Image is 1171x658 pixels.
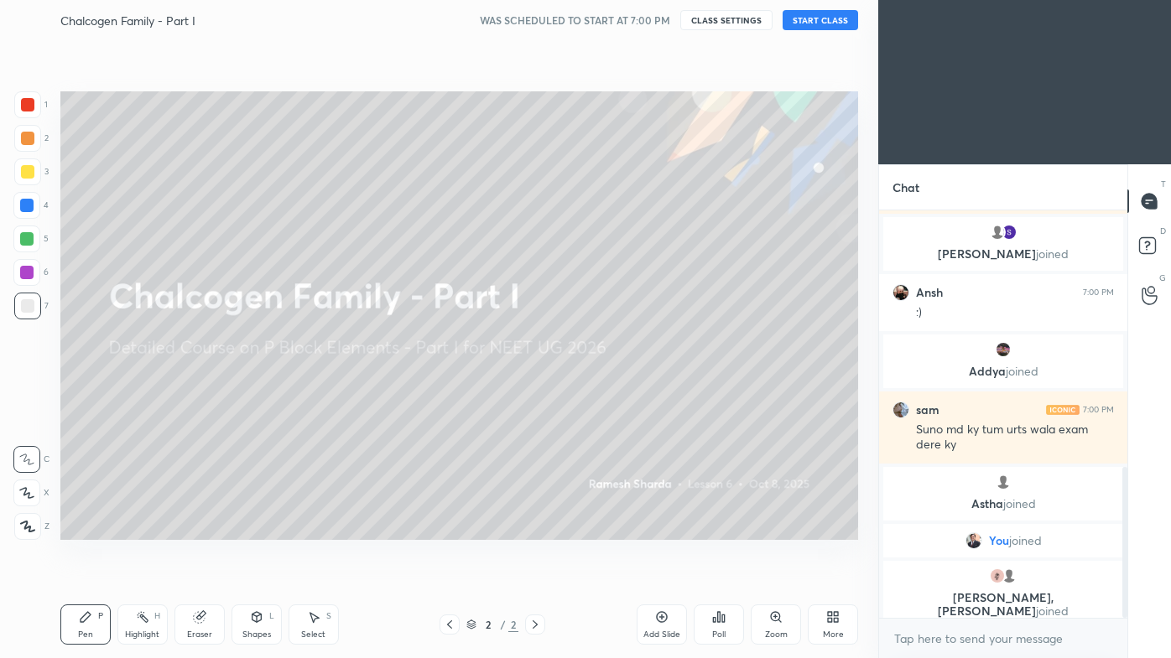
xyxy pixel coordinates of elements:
div: Highlight [125,630,159,639]
p: Chat [879,165,933,210]
div: Pen [78,630,93,639]
div: 3 [14,158,49,185]
img: ce53e74c5a994ea2a66bb07317215bd2.jpg [965,532,982,549]
p: T [1161,178,1166,190]
div: 2 [480,619,497,630]
img: iconic-light.a09c19a4.png [1046,405,1080,415]
div: Select [301,630,325,639]
div: C [13,446,49,473]
div: Eraser [187,630,212,639]
h6: Ansh [916,285,943,300]
div: Zoom [765,630,788,639]
p: G [1159,272,1166,284]
div: X [13,479,49,506]
div: 7:00 PM [1083,288,1114,298]
div: 2 [14,125,49,152]
div: / [500,619,505,630]
h6: sam [916,402,939,417]
div: Shapes [242,630,271,639]
p: [PERSON_NAME], [PERSON_NAME] [893,591,1113,618]
span: joined [1003,495,1036,511]
div: 5 [13,225,49,252]
div: 7:00 PM [1083,405,1114,415]
button: START CLASS [783,10,858,30]
img: 3 [1001,224,1017,241]
div: More [823,630,844,639]
p: Addya [893,365,1113,378]
img: default.png [1001,567,1017,584]
div: 2 [508,617,518,632]
div: 6 [13,259,49,286]
h4: Chalcogen Family - Part I [60,13,195,28]
button: CLASS SETTINGS [680,10,773,30]
img: 04efca21a71a47f6a246f0e467f6b076.jpg [893,402,909,418]
div: Z [14,513,49,540]
img: default.png [989,224,1006,241]
span: You [989,534,1009,547]
span: joined [1036,603,1069,619]
div: S [326,612,331,620]
div: P [98,612,103,620]
div: Poll [712,630,726,639]
h5: WAS SCHEDULED TO START AT 7:00 PM [480,13,670,28]
p: Astha [893,497,1113,510]
div: grid [879,210,1127,618]
div: H [154,612,160,620]
div: 7 [14,293,49,319]
div: 4 [13,192,49,219]
div: Suno md ky tum urts wala exam dere ky [916,422,1114,453]
img: 72a077b025004ce5abbc2b0e0a3ce4f1.jpg [995,341,1012,358]
span: joined [1006,363,1038,379]
span: joined [1009,534,1042,547]
div: :) [916,304,1114,321]
p: [PERSON_NAME] [893,247,1113,261]
img: default.png [995,474,1012,490]
span: joined [1036,246,1069,262]
p: D [1160,225,1166,237]
img: 31a0c45f366249058ae3ab085c510ba2.jpg [893,284,909,301]
div: 1 [14,91,48,118]
img: 8e078073e62144f2ac2182a6f7de74ed.jpg [989,567,1006,584]
div: Add Slide [643,630,680,639]
div: L [269,612,274,620]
